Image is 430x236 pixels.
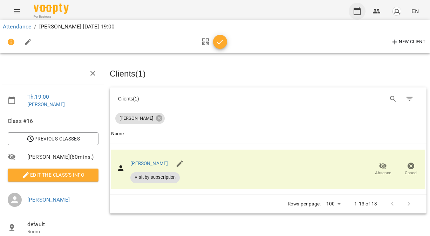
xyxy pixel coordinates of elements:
[8,117,98,125] span: Class #16
[401,91,418,107] button: Filter
[115,115,157,122] span: [PERSON_NAME]
[27,93,49,100] a: Th , 19:00
[118,95,262,102] div: Clients ( 1 )
[389,37,427,48] button: New Client
[354,201,377,208] p: 1-13 of 13
[411,7,419,15] span: EN
[369,159,397,179] button: Absence
[27,101,65,107] a: [PERSON_NAME]
[130,160,168,166] a: [PERSON_NAME]
[34,4,69,14] img: Voopty Logo
[397,159,425,179] button: Cancel
[323,199,343,209] div: 100
[27,153,98,161] span: [PERSON_NAME] ( 60 mins. )
[391,38,425,46] span: New Client
[13,171,93,179] span: Edit the class's Info
[8,169,98,181] button: Edit the class's Info
[288,201,321,208] p: Rows per page:
[130,174,180,181] span: Visit by subscription
[111,130,124,138] div: Name
[392,6,402,16] img: avatar_s.png
[8,3,25,20] button: Menu
[111,130,124,138] div: Sort
[39,22,115,31] p: [PERSON_NAME] [DATE] 19:00
[110,87,426,110] div: Table Toolbar
[8,132,98,145] button: Previous Classes
[111,130,425,138] span: Name
[385,91,402,107] button: Search
[110,69,426,78] h3: Clients ( 1 )
[34,22,36,31] li: /
[375,170,391,176] span: Absence
[3,22,427,31] nav: breadcrumb
[27,196,70,203] a: [PERSON_NAME]
[27,228,98,235] p: Room
[27,220,98,229] span: default
[405,170,417,176] span: Cancel
[34,14,69,19] span: For Business
[115,113,165,124] div: [PERSON_NAME]
[409,5,422,18] button: EN
[13,135,93,143] span: Previous Classes
[3,23,31,30] a: Attendance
